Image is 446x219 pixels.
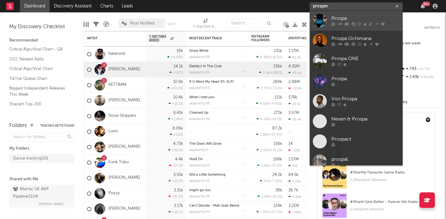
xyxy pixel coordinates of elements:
span: -7.32 % [271,180,281,183]
a: Pozzy [108,191,120,196]
div: 81.2k [288,55,301,59]
div: Can't Decide - Mall Grab Remix [189,204,245,208]
div: ( ) [256,210,282,214]
div: Nexen & Prospa [331,116,400,123]
div: prospal. [331,156,400,163]
span: +57.7 % [270,211,281,214]
div: -27.2 % [169,164,183,168]
div: 10.4k [173,95,183,99]
div: 1.17M [288,49,299,53]
a: [PERSON_NAME] [108,67,140,72]
div: 198k [273,157,282,161]
div: popularity: 61 [189,164,209,167]
div: The Grass Will Grow [189,142,245,146]
a: Critical Algo/Viral Chart - GB [9,46,68,53]
div: -146k [288,210,302,214]
div: 1.16k playlist followers [350,176,431,184]
div: ( ) [256,117,282,121]
div: -26.4 % [168,195,183,199]
a: #45onMy Favourite Game Radio1.16kplaylist followers [317,164,435,193]
span: +16.6 % [419,76,434,79]
div: 3.21M [288,204,299,208]
div: 84.5k [288,173,299,177]
a: [PERSON_NAME] [108,175,140,181]
a: Prospa ONE [310,51,403,71]
button: Save [167,22,175,26]
span: 5.3k [263,71,269,75]
div: Folders [9,122,27,129]
span: 2.85k [261,195,270,199]
div: 36.7k [288,188,298,192]
div: 18k [177,49,183,53]
div: +19.1 % [168,210,183,214]
span: 9.38k [260,56,269,59]
a: Atlantic UK A&R Pipeline(1124)[PERSON_NAME] [9,185,74,209]
div: ( ) [256,148,282,152]
div: 578k [288,95,297,99]
div: ( ) [256,133,282,137]
div: 4.85k [288,195,301,199]
div: Most Recent Track [189,37,236,40]
a: Snow Strippers [108,113,136,119]
span: 4.53k [260,102,269,106]
a: Funk Tribu [108,160,129,165]
a: Chained Up [189,111,208,115]
div: 271k [274,111,282,115]
span: -16.1 % [271,195,281,199]
div: +137 % [169,71,183,75]
span: Most Notified [130,21,155,25]
div: 4.73k [173,142,183,146]
div: Prospa [331,75,400,83]
div: 8.06k [173,126,183,130]
span: 1.38k [260,133,269,137]
div: Prospact [331,136,400,143]
a: Daddy's In The Club [189,65,222,68]
span: +57.6 % [269,133,281,137]
span: 342 [264,180,270,183]
div: Spotify Monthly Listeners [288,37,335,40]
div: 36.4k [288,117,301,121]
a: Critical Algo/Viral Chart [9,65,68,72]
a: KETTAMA [108,82,126,88]
div: My Folders [9,145,74,152]
div: ( ) [259,71,282,75]
div: 111k [274,95,282,99]
div: Daddy's In The Club [189,65,245,68]
button: 99+ [421,4,425,9]
div: +36.1 % [168,148,183,152]
div: 87.2k [272,126,282,130]
a: Prospa [310,11,403,31]
div: Atlantic UK A&R Pipeline ( 1124 ) [13,186,69,200]
div: 4.35M [288,64,300,68]
a: OCC Newest Adds [9,56,68,63]
a: Lumï [108,129,118,134]
a: Hold On [189,158,203,161]
div: ( ) [257,86,282,90]
div: popularity: 59 [189,55,210,59]
div: 7-Day Fans Added (7-Day Fans Added) [193,23,218,31]
a: [PERSON_NAME] [108,144,140,150]
div: When I met you [189,96,245,99]
a: YouTube Hottest Videos [9,111,68,117]
div: +15.3 % [168,179,183,183]
div: popularity: 58 [189,102,210,105]
a: When I met you [189,96,215,99]
a: If U Want My Heart (Ft. KLP) [189,80,234,84]
div: +211 % [170,133,183,137]
input: Search for folders... [9,133,74,142]
a: Prospa Ochimana [310,31,403,51]
span: 1.97k [260,211,269,214]
a: Prospact [310,131,403,151]
a: [PERSON_NAME] [108,98,140,103]
div: +13.3 % [168,102,183,106]
span: +24.1 % [270,118,281,121]
div: ( ) [260,179,282,183]
div: popularity: 63 [189,86,210,90]
span: [PERSON_NAME] [39,200,63,208]
div: popularity: 44 [189,210,210,214]
div: Von Prospa [331,95,400,103]
div: Still a Little Something [189,173,245,177]
input: Search for artists [310,2,403,10]
div: 1.1k playlist followers [350,206,431,213]
span: 2.04k [260,149,269,152]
